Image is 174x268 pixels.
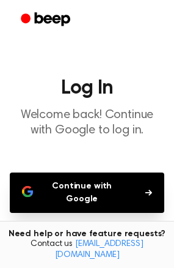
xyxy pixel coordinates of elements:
[10,173,164,213] button: Continue with Google
[10,108,164,138] p: Welcome back! Continue with Google to log in.
[7,239,167,261] span: Contact us
[55,240,143,259] a: [EMAIL_ADDRESS][DOMAIN_NAME]
[10,78,164,98] h1: Log In
[12,8,81,32] a: Beep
